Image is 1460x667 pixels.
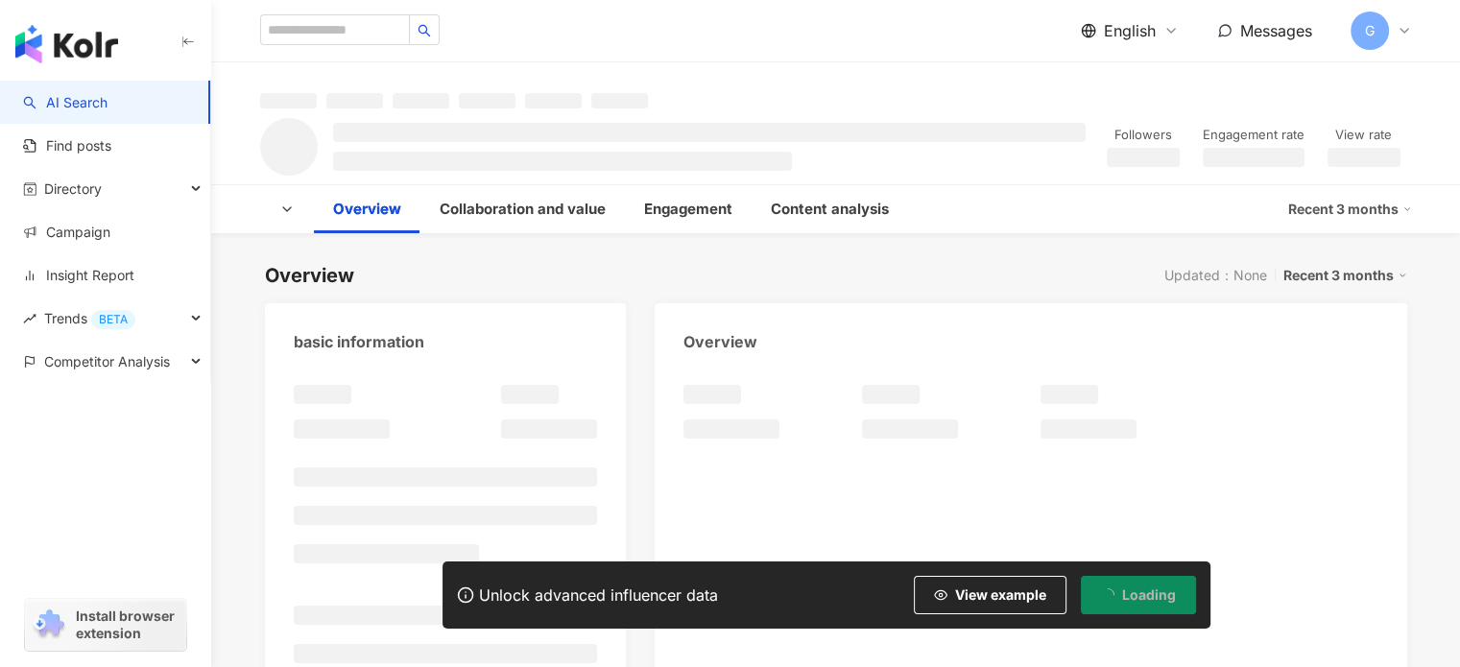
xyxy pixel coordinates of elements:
span: search [418,24,431,37]
button: Loading [1081,576,1196,614]
div: Followers [1107,126,1180,145]
a: Campaign [23,223,110,242]
div: Overview [333,198,401,221]
span: English [1104,20,1156,41]
div: Unlock advanced influencer data [479,585,718,605]
div: basic information [294,331,424,352]
div: Engagement rate [1203,126,1304,145]
a: searchAI Search [23,93,108,112]
div: BETA [91,310,135,329]
span: Install browser extension [76,607,180,642]
div: Recent 3 months [1283,263,1407,288]
div: Updated：None [1164,268,1267,283]
span: Competitor Analysis [44,340,170,383]
div: Recent 3 months [1288,194,1412,225]
a: Insight Report [23,266,134,285]
div: Engagement [644,198,732,221]
img: chrome extension [31,609,67,640]
button: View example [914,576,1066,614]
span: View example [955,587,1046,603]
span: rise [23,312,36,325]
span: Directory [44,167,102,210]
img: logo [15,25,118,63]
a: chrome extensionInstall browser extension [25,599,186,651]
span: G [1365,20,1375,41]
span: loading [1100,587,1114,602]
div: Collaboration and value [440,198,606,221]
span: Loading [1122,587,1176,603]
div: Content analysis [771,198,889,221]
div: View rate [1328,126,1400,145]
div: Overview [683,331,757,352]
span: Messages [1240,21,1312,40]
a: Find posts [23,136,111,155]
div: Overview [265,262,354,289]
span: Trends [44,297,135,340]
